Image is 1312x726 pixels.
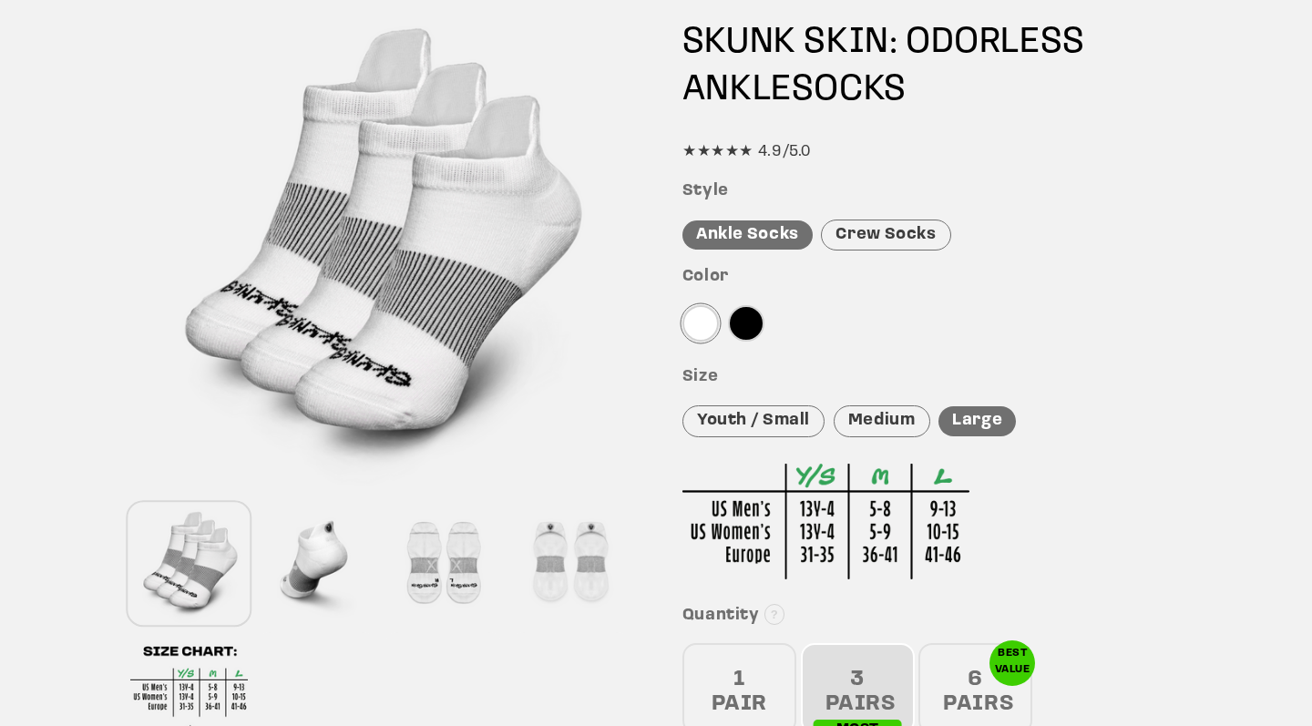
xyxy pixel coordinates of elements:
h3: Color [682,267,1183,288]
div: Large [938,406,1016,436]
img: Sizing Chart [682,464,969,579]
div: Medium [834,405,930,437]
span: ANKLE [682,72,792,108]
h3: Style [682,181,1183,202]
h3: Quantity [682,606,1183,627]
div: Ankle Socks [682,220,813,251]
div: Crew Socks [821,220,950,251]
div: ★★★★★ 4.9/5.0 [682,138,1183,166]
div: Youth / Small [682,405,825,437]
h1: SKUNK SKIN: ODORLESS SOCKS [682,19,1183,114]
h3: Size [682,367,1183,388]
